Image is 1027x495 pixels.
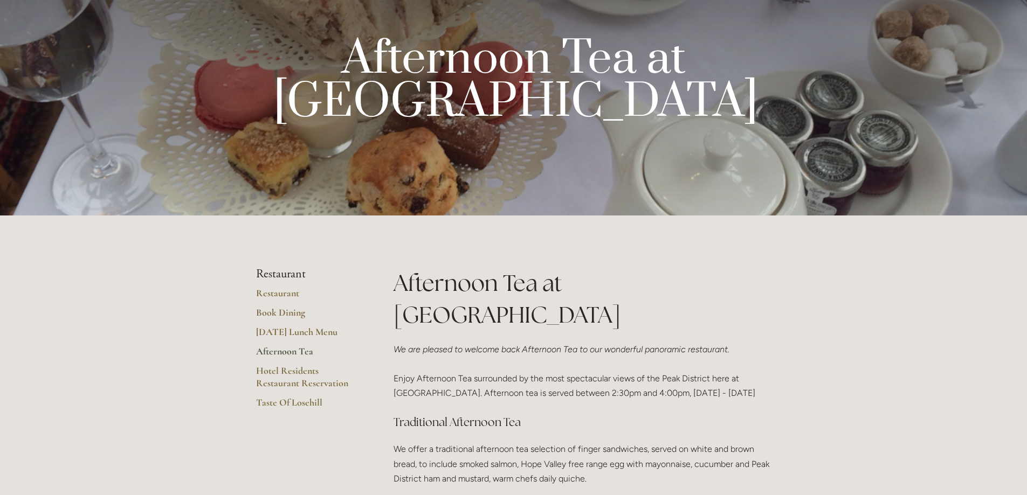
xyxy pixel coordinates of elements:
a: Book Dining [256,306,359,326]
a: Taste Of Losehill [256,396,359,416]
h1: Afternoon Tea at [GEOGRAPHIC_DATA] [394,267,771,331]
em: We are pleased to welcome back Afternoon Tea to our wonderful panoramic restaurant. [394,344,729,354]
h3: Traditional Afternoon Tea [394,412,771,433]
p: Afternoon Tea at [GEOGRAPHIC_DATA] [273,38,754,124]
a: Hotel Residents Restaurant Reservation [256,365,359,396]
p: Enjoy Afternoon Tea surrounded by the most spectacular views of the Peak District here at [GEOGRA... [394,342,771,401]
a: [DATE] Lunch Menu [256,326,359,345]
a: Afternoon Tea [256,345,359,365]
p: We offer a traditional afternoon tea selection of finger sandwiches, served on white and brown br... [394,442,771,486]
li: Restaurant [256,267,359,281]
a: Restaurant [256,287,359,306]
